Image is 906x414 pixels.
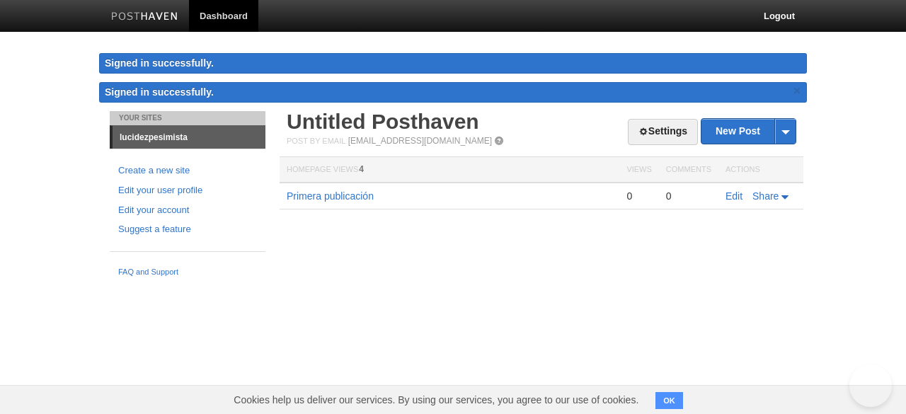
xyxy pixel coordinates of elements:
[666,190,711,202] div: 0
[791,82,803,100] a: ×
[287,110,479,133] a: Untitled Posthaven
[118,222,257,237] a: Suggest a feature
[99,53,807,74] div: Signed in successfully.
[348,136,492,146] a: [EMAIL_ADDRESS][DOMAIN_NAME]
[110,111,265,125] li: Your Sites
[118,266,257,279] a: FAQ and Support
[655,392,683,409] button: OK
[718,157,803,183] th: Actions
[118,203,257,218] a: Edit your account
[287,137,345,145] span: Post by Email
[219,386,653,414] span: Cookies help us deliver our services. By using our services, you agree to our use of cookies.
[359,164,364,174] span: 4
[111,12,178,23] img: Posthaven-bar
[287,190,374,202] a: Primera publicación
[626,190,651,202] div: 0
[701,119,796,144] a: New Post
[849,364,892,407] iframe: Help Scout Beacon - Open
[628,119,698,145] a: Settings
[118,163,257,178] a: Create a new site
[659,157,718,183] th: Comments
[280,157,619,183] th: Homepage Views
[619,157,658,183] th: Views
[105,86,214,98] span: Signed in successfully.
[113,126,265,149] a: lucidezpesimista
[752,190,779,202] span: Share
[726,190,742,202] a: Edit
[118,183,257,198] a: Edit your user profile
